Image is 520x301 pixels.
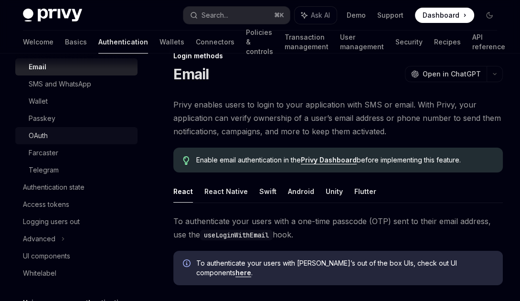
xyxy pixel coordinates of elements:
div: Login methods [173,51,503,61]
button: Unity [326,180,343,203]
code: useLoginWithEmail [200,230,273,240]
svg: Tip [183,156,190,165]
a: Basics [65,31,87,54]
span: Dashboard [423,11,459,20]
span: Ask AI [311,11,330,20]
div: Wallet [29,96,48,107]
a: Telegram [15,161,138,179]
button: Android [288,180,314,203]
a: Access tokens [15,196,138,213]
a: Privy Dashboard [301,156,357,164]
a: Transaction management [285,31,329,54]
a: Demo [347,11,366,20]
a: Support [377,11,403,20]
a: Wallets [159,31,184,54]
button: Open in ChatGPT [405,66,487,82]
div: Advanced [23,233,55,245]
a: Dashboard [415,8,474,23]
a: Welcome [23,31,53,54]
a: Security [395,31,423,54]
div: OAuth [29,130,48,141]
a: Wallet [15,93,138,110]
a: Policies & controls [246,31,273,54]
a: Whitelabel [15,265,138,282]
div: Search... [202,10,228,21]
span: Open in ChatGPT [423,69,481,79]
a: User management [340,31,384,54]
div: Logging users out [23,216,80,227]
a: Farcaster [15,144,138,161]
div: SMS and WhatsApp [29,78,91,90]
a: SMS and WhatsApp [15,75,138,93]
div: Telegram [29,164,59,176]
a: Logging users out [15,213,138,230]
img: dark logo [23,9,82,22]
a: OAuth [15,127,138,144]
button: Toggle dark mode [482,8,497,23]
a: Recipes [434,31,461,54]
span: Privy enables users to login to your application with SMS or email. With Privy, your application ... [173,98,503,138]
span: To authenticate your users with [PERSON_NAME]’s out of the box UIs, check out UI components . [196,258,493,278]
button: Search...⌘K [183,7,289,24]
button: Flutter [354,180,376,203]
h1: Email [173,65,209,83]
div: Passkey [29,113,55,124]
div: Authentication state [23,182,85,193]
svg: Info [183,259,192,269]
button: Ask AI [295,7,337,24]
a: Authentication [98,31,148,54]
a: Connectors [196,31,234,54]
a: here [235,269,251,277]
button: Swift [259,180,276,203]
a: Passkey [15,110,138,127]
a: UI components [15,247,138,265]
a: API reference [472,31,505,54]
button: React [173,180,193,203]
div: UI components [23,250,70,262]
span: ⌘ K [274,11,284,19]
div: Access tokens [23,199,69,210]
span: Enable email authentication in the before implementing this feature. [196,155,493,165]
a: Authentication state [15,179,138,196]
div: Whitelabel [23,268,56,279]
span: To authenticate your users with a one-time passcode (OTP) sent to their email address, use the hook. [173,215,503,241]
button: React Native [204,180,248,203]
div: Farcaster [29,147,58,159]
